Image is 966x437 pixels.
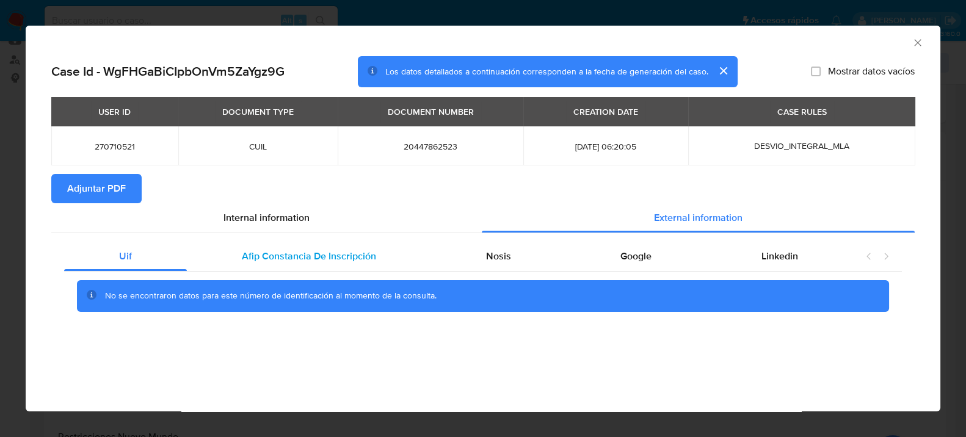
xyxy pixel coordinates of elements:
span: Uif [119,249,132,263]
span: Google [620,249,652,263]
span: 20447862523 [352,141,509,152]
button: cerrar [708,56,738,85]
span: No se encontraron datos para este número de identificación al momento de la consulta. [105,289,437,302]
span: Los datos detallados a continuación corresponden a la fecha de generación del caso. [385,65,708,78]
span: Internal information [223,211,310,225]
div: DOCUMENT NUMBER [380,101,481,122]
span: [DATE] 06:20:05 [538,141,674,152]
span: Adjuntar PDF [67,175,126,202]
span: Afip Constancia De Inscripción [242,249,376,263]
h2: Case Id - WgFHGaBiCIpbOnVm5ZaYgz9G [51,63,285,79]
span: 270710521 [66,141,164,152]
div: Detailed external info [64,242,853,271]
button: Cerrar ventana [912,37,923,48]
div: USER ID [91,101,138,122]
span: DESVIO_INTEGRAL_MLA [754,140,849,152]
div: Detailed info [51,203,915,233]
input: Mostrar datos vacíos [811,67,821,76]
span: CUIL [193,141,323,152]
div: closure-recommendation-modal [26,26,940,411]
span: Mostrar datos vacíos [828,65,915,78]
div: DOCUMENT TYPE [215,101,301,122]
span: Linkedin [761,249,798,263]
button: Adjuntar PDF [51,174,142,203]
span: External information [654,211,743,225]
div: CASE RULES [770,101,834,122]
div: CREATION DATE [566,101,645,122]
span: Nosis [485,249,510,263]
